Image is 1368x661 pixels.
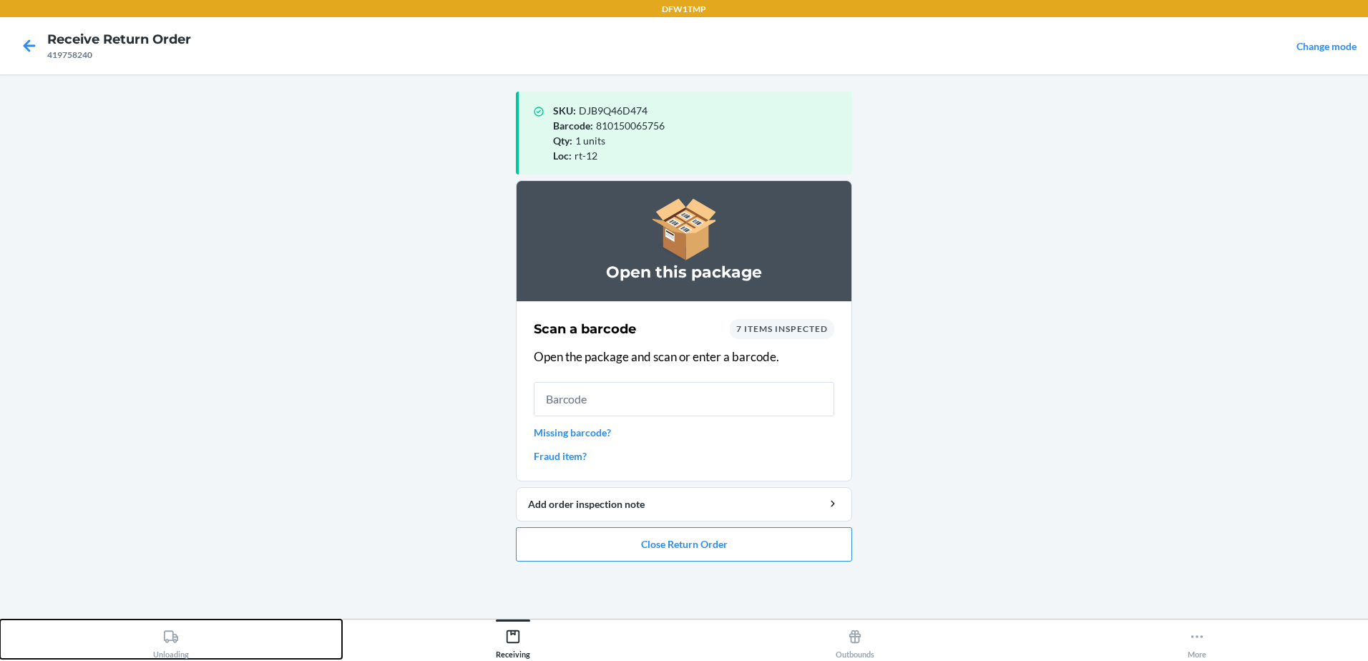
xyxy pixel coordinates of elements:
[534,261,834,284] h3: Open this package
[534,348,834,366] p: Open the package and scan or enter a barcode.
[534,382,834,416] input: Barcode
[1026,620,1368,659] button: More
[47,30,191,49] h4: Receive Return Order
[662,3,706,16] p: DFW1TMP
[153,623,189,659] div: Unloading
[534,425,834,440] a: Missing barcode?
[342,620,684,659] button: Receiving
[553,119,593,132] span: Barcode :
[579,104,648,117] span: DJB9Q46D474
[1296,40,1357,52] a: Change mode
[528,496,840,511] div: Add order inspection note
[575,150,597,162] span: rt-12
[496,623,530,659] div: Receiving
[836,623,874,659] div: Outbounds
[684,620,1026,659] button: Outbounds
[736,323,828,334] span: 7 items inspected
[534,449,834,464] a: Fraud item?
[534,320,636,338] h2: Scan a barcode
[596,119,665,132] span: 810150065756
[553,134,572,147] span: Qty :
[1188,623,1206,659] div: More
[575,134,605,147] span: 1 units
[516,487,852,522] button: Add order inspection note
[516,527,852,562] button: Close Return Order
[553,150,572,162] span: Loc :
[553,104,576,117] span: SKU :
[47,49,191,62] div: 419758240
